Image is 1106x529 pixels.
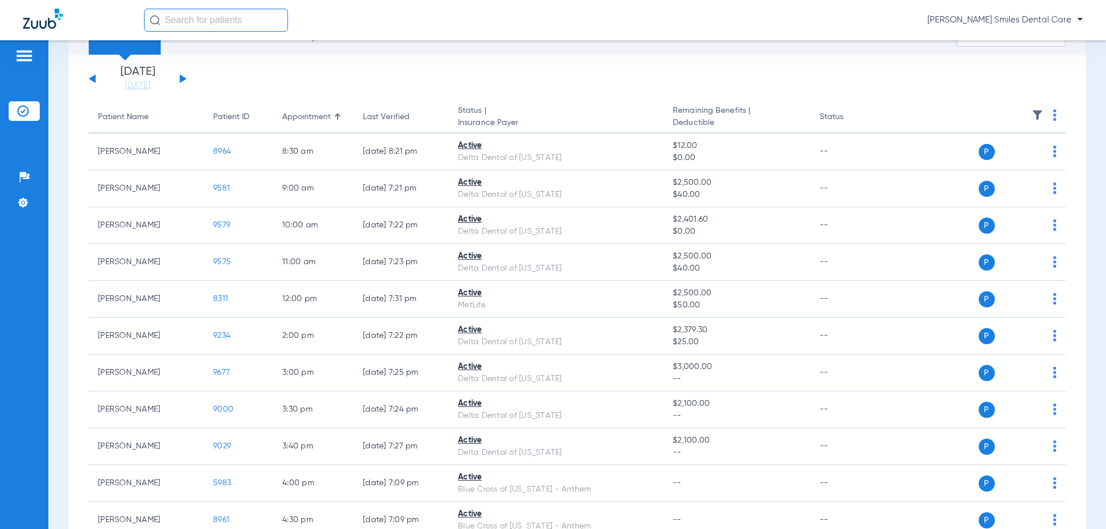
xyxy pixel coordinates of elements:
[103,66,172,92] li: [DATE]
[1053,330,1056,341] img: group-dot-blue.svg
[1053,146,1056,157] img: group-dot-blue.svg
[89,207,204,244] td: [PERSON_NAME]
[673,324,801,336] span: $2,379.30
[273,244,354,281] td: 11:00 AM
[458,373,654,385] div: Delta Dental of [US_STATE]
[354,428,449,465] td: [DATE] 7:27 PM
[979,475,995,492] span: P
[354,244,449,281] td: [DATE] 7:23 PM
[89,355,204,391] td: [PERSON_NAME]
[810,207,888,244] td: --
[458,336,654,348] div: Delta Dental of [US_STATE]
[979,439,995,455] span: P
[458,484,654,496] div: Blue Cross of [US_STATE] - Anthem
[213,405,233,413] span: 9000
[23,9,63,29] img: Zuub Logo
[673,361,801,373] span: $3,000.00
[363,111,440,123] div: Last Verified
[673,373,801,385] span: --
[458,214,654,226] div: Active
[979,328,995,344] span: P
[273,134,354,170] td: 8:30 AM
[354,207,449,244] td: [DATE] 7:22 PM
[354,391,449,428] td: [DATE] 7:24 PM
[810,134,888,170] td: --
[363,111,410,123] div: Last Verified
[673,516,681,524] span: --
[89,281,204,318] td: [PERSON_NAME]
[979,512,995,528] span: P
[98,111,195,123] div: Patient Name
[1053,293,1056,305] img: group-dot-blue.svg
[673,479,681,487] span: --
[673,299,801,311] span: $50.00
[89,134,204,170] td: [PERSON_NAME]
[810,170,888,207] td: --
[1053,109,1056,121] img: group-dot-blue.svg
[458,410,654,422] div: Delta Dental of [US_STATE]
[673,262,801,275] span: $40.00
[810,428,888,465] td: --
[810,101,888,134] th: Status
[213,332,230,340] span: 9234
[89,428,204,465] td: [PERSON_NAME]
[458,117,654,129] span: Insurance Payer
[354,281,449,318] td: [DATE] 7:31 PM
[273,428,354,465] td: 3:40 PM
[273,170,354,207] td: 9:00 AM
[979,218,995,234] span: P
[213,368,230,376] span: 9677
[810,281,888,318] td: --
[213,258,231,266] span: 9575
[89,170,204,207] td: [PERSON_NAME]
[273,465,354,502] td: 4:00 PM
[673,189,801,201] span: $40.00
[810,391,888,428] td: --
[1053,219,1056,231] img: group-dot-blue.svg
[458,287,654,299] div: Active
[89,465,204,502] td: [PERSON_NAME]
[664,101,810,134] th: Remaining Benefits |
[979,181,995,197] span: P
[282,111,331,123] div: Appointment
[673,117,801,129] span: Deductible
[673,214,801,226] span: $2,401.60
[458,250,654,262] div: Active
[213,147,231,155] span: 8964
[354,355,449,391] td: [DATE] 7:25 PM
[1053,404,1056,415] img: group-dot-blue.svg
[1053,440,1056,452] img: group-dot-blue.svg
[273,281,354,318] td: 12:00 PM
[810,465,888,502] td: --
[354,465,449,502] td: [DATE] 7:09 PM
[213,111,264,123] div: Patient ID
[810,355,888,391] td: --
[979,144,995,160] span: P
[103,80,172,92] a: [DATE]
[458,447,654,459] div: Delta Dental of [US_STATE]
[213,442,231,450] span: 9029
[458,189,654,201] div: Delta Dental of [US_STATE]
[273,391,354,428] td: 3:30 PM
[927,14,1083,26] span: [PERSON_NAME] Smiles Dental Care
[1048,474,1106,529] iframe: Chat Widget
[673,398,801,410] span: $2,100.00
[458,299,654,311] div: MetLife
[213,221,230,229] span: 9579
[1053,182,1056,194] img: group-dot-blue.svg
[273,355,354,391] td: 3:00 PM
[1053,256,1056,268] img: group-dot-blue.svg
[458,471,654,484] div: Active
[273,207,354,244] td: 10:00 AM
[673,435,801,447] span: $2,100.00
[213,516,229,524] span: 8961
[979,365,995,381] span: P
[273,318,354,355] td: 2:00 PM
[1032,109,1043,121] img: filter.svg
[354,134,449,170] td: [DATE] 8:21 PM
[282,111,344,123] div: Appointment
[449,101,664,134] th: Status |
[673,447,801,459] span: --
[15,49,33,63] img: hamburger-icon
